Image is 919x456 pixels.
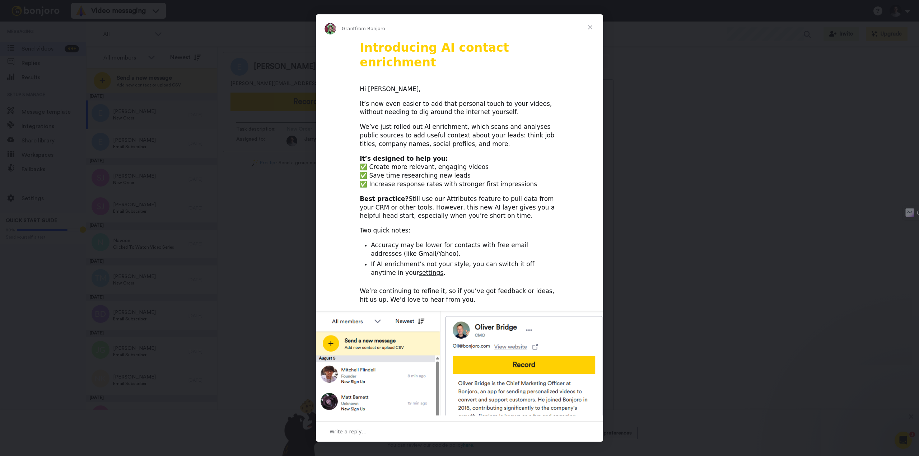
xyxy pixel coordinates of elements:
[371,241,559,258] li: Accuracy may be lower for contacts with free email addresses (like Gmail/Yahoo).
[371,260,559,277] li: If AI enrichment’s not your style, you can switch it off anytime in your .
[325,23,336,34] img: Profile image for Grant
[316,421,603,442] div: Open conversation and reply
[360,100,559,117] div: It’s now even easier to add that personal touch to your videos, without needing to dig around the...
[360,287,559,304] div: We’re continuing to refine it, so if you’ve got feedback or ideas, hit us up. We’d love to hear f...
[577,14,603,40] span: Close
[360,226,559,235] div: Two quick notes:
[360,41,509,69] b: Introducing AI contact enrichment
[360,155,559,189] div: ✅ Create more relevant, engaging videos ✅ Save time researching new leads ✅ Increase response rat...
[360,195,409,202] b: Best practice?
[360,85,559,94] div: Hi [PERSON_NAME],
[342,26,355,31] span: Grant
[330,427,367,436] span: Write a reply…
[360,195,559,220] div: Still use our Attributes feature to pull data from your CRM or other tools. However, this new AI ...
[355,26,385,31] span: from Bonjoro
[360,123,559,148] div: We’ve just rolled out AI enrichment, which scans and analyses public sources to add useful contex...
[419,269,443,276] a: settings
[360,155,448,162] b: It’s designed to help you:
